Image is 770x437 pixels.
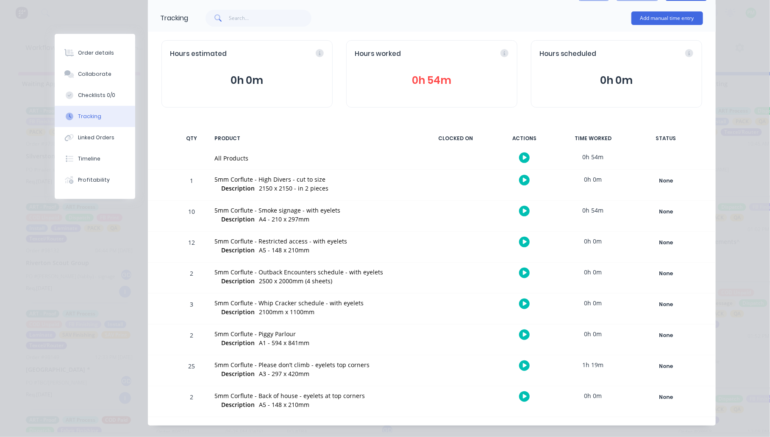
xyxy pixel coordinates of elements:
[161,13,189,23] div: Tracking
[179,233,205,262] div: 12
[259,370,310,378] span: A3 - 297 x 420mm
[636,299,697,310] div: None
[215,299,414,307] div: 5mm Corflute - Whip Cracker schedule - with eyelets
[562,232,625,251] div: 0h 0m
[635,391,697,403] button: None
[222,246,255,254] span: Description
[78,91,115,99] div: Checklists 0/0
[222,338,255,347] span: Description
[635,329,697,341] button: None
[355,49,401,59] span: Hours worked
[540,72,693,89] button: 0h 0m
[179,171,205,200] div: 1
[562,355,625,374] div: 1h 19m
[215,360,414,369] div: 5mm Corflute - Please don’t climb - eyelets top corners
[259,184,329,192] span: 2150 x 2150 - in 2 pieces
[636,268,697,279] div: None
[562,130,625,147] div: TIME WORKED
[215,237,414,246] div: 5mm Corflute - Restricted access - with eyelets
[630,130,702,147] div: STATUS
[55,127,135,148] button: Linked Orders
[222,400,255,409] span: Description
[55,169,135,191] button: Profitability
[259,277,333,285] span: 2500 x 2000mm (4 sheets)
[562,263,625,282] div: 0h 0m
[222,215,255,224] span: Description
[635,268,697,279] button: None
[179,295,205,324] div: 3
[179,387,205,417] div: 2
[259,308,315,316] span: 2100mm x 1100mm
[55,106,135,127] button: Tracking
[636,175,697,186] div: None
[635,175,697,187] button: None
[179,326,205,355] div: 2
[222,184,255,193] span: Description
[222,277,255,285] span: Description
[55,64,135,85] button: Collaborate
[259,339,310,347] span: A1 - 594 x 841mm
[636,237,697,248] div: None
[635,237,697,249] button: None
[635,360,697,372] button: None
[635,206,697,218] button: None
[170,72,324,89] button: 0h 0m
[179,130,205,147] div: QTY
[78,49,114,57] div: Order details
[55,148,135,169] button: Timeline
[179,202,205,231] div: 10
[562,293,625,313] div: 0h 0m
[259,401,310,409] span: A5 - 148 x 210mm
[215,175,414,184] div: 5mm Corflute - High Divers - cut to size
[222,369,255,378] span: Description
[179,357,205,386] div: 25
[493,130,556,147] div: ACTIONS
[562,386,625,405] div: 0h 0m
[179,264,205,293] div: 2
[631,11,703,25] button: Add manual time entry
[636,206,697,217] div: None
[78,113,101,120] div: Tracking
[229,10,311,27] input: Search...
[636,361,697,372] div: None
[210,130,419,147] div: PRODUCT
[636,330,697,341] div: None
[215,391,414,400] div: 5mm Corflute - Back of house - eyelets at top corners
[78,70,111,78] div: Collaborate
[562,324,625,343] div: 0h 0m
[78,134,114,141] div: Linked Orders
[562,201,625,220] div: 0h 54m
[55,42,135,64] button: Order details
[78,176,110,184] div: Profitability
[215,206,414,215] div: 5mm Corflute - Smoke signage - with eyelets
[540,49,597,59] span: Hours scheduled
[424,130,488,147] div: CLOCKED ON
[78,155,100,163] div: Timeline
[170,49,227,59] span: Hours estimated
[562,170,625,189] div: 0h 0m
[562,147,625,166] div: 0h 54m
[635,299,697,310] button: None
[55,85,135,106] button: Checklists 0/0
[215,329,414,338] div: 5mm Corflute - Piggy Parlour
[259,215,310,223] span: A4 - 210 x 297mm
[259,246,310,254] span: A5 - 148 x 210mm
[355,72,509,89] button: 0h 54m
[222,307,255,316] span: Description
[215,154,414,163] div: All Products
[215,268,414,277] div: 5mm Corflute - Outback Encounters schedule - with eyelets
[636,392,697,403] div: None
